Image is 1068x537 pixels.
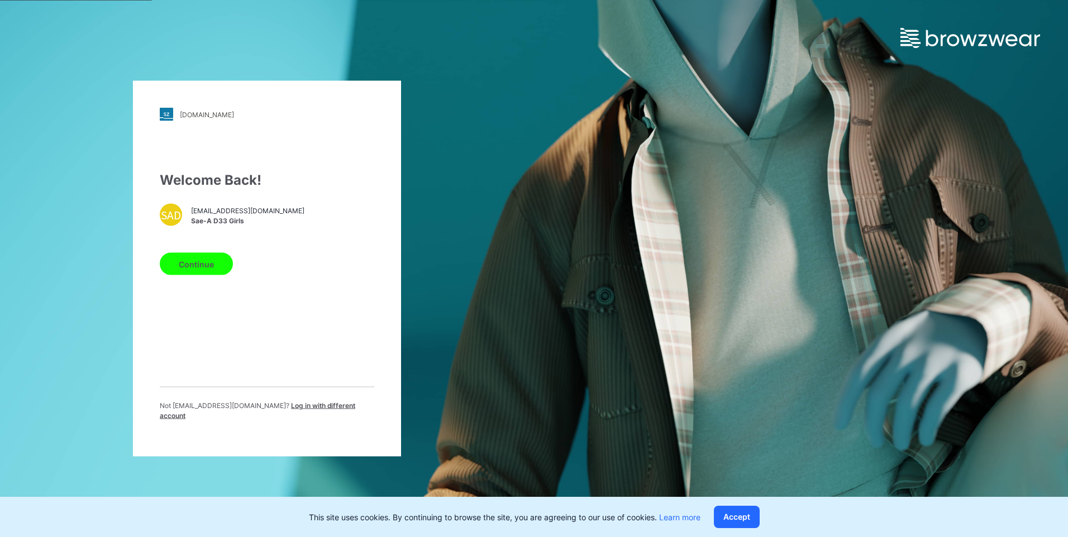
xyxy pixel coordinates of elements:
div: [DOMAIN_NAME] [180,110,234,118]
p: This site uses cookies. By continuing to browse the site, you are agreeing to our use of cookies. [309,511,700,523]
button: Continue [160,253,233,275]
span: [EMAIL_ADDRESS][DOMAIN_NAME] [191,205,304,215]
div: Welcome Back! [160,170,374,190]
button: Accept [714,506,760,528]
img: stylezone-logo.562084cfcfab977791bfbf7441f1a819.svg [160,108,173,121]
img: browzwear-logo.e42bd6dac1945053ebaf764b6aa21510.svg [900,28,1040,48]
a: [DOMAIN_NAME] [160,108,374,121]
a: Learn more [659,512,700,522]
p: Not [EMAIL_ADDRESS][DOMAIN_NAME] ? [160,401,374,421]
span: Sae-A D33 Girls [191,215,304,226]
div: SAD [160,204,182,226]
